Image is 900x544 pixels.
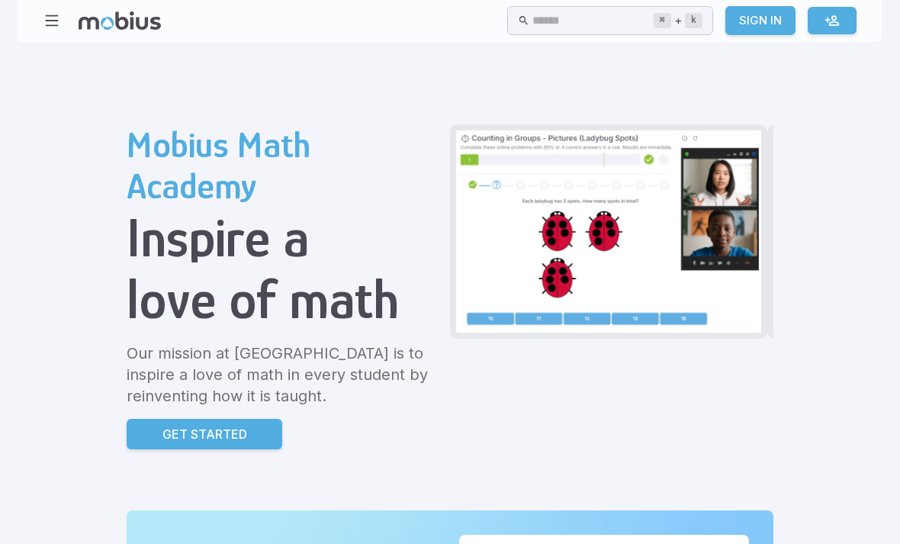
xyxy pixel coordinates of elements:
h1: love of math [127,269,438,330]
kbd: k [685,13,702,28]
a: Get Started [127,419,282,449]
p: Our mission at [GEOGRAPHIC_DATA] is to inspire a love of math in every student by reinventing how... [127,343,438,407]
h2: Mobius Math Academy [127,124,438,207]
kbd: ⌘ [654,13,671,28]
img: Grade 2 Class [456,130,761,333]
div: + [654,11,702,30]
a: Sign In [725,6,796,35]
h1: Inspire a [127,207,438,269]
p: Get Started [162,425,247,443]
